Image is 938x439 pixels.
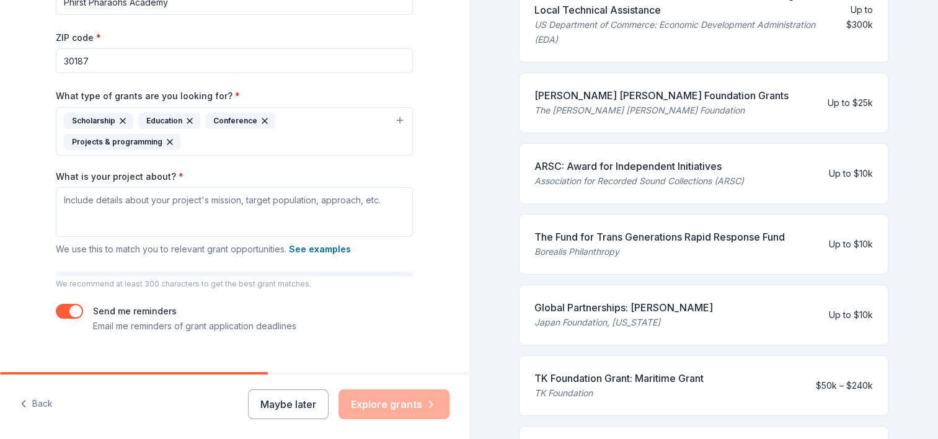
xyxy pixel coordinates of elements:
[828,95,873,110] div: Up to $25k
[56,244,351,254] span: We use this to match you to relevant grant opportunities.
[138,113,200,129] div: Education
[248,389,329,419] button: Maybe later
[56,90,240,102] label: What type of grants are you looking for?
[56,48,413,73] input: 12345 (U.S. only)
[56,32,101,44] label: ZIP code
[534,17,826,47] div: US Department of Commerce: Economic Development Administration (EDA)
[56,279,413,289] p: We recommend at least 300 characters to get the best grant matches.
[93,319,296,334] p: Email me reminders of grant application deadlines
[534,300,713,315] div: Global Partnerships: [PERSON_NAME]
[56,171,184,183] label: What is your project about?
[56,107,413,156] button: ScholarshipEducationConferenceProjects & programming
[534,371,704,386] div: TK Foundation Grant: Maritime Grant
[534,103,789,118] div: The [PERSON_NAME] [PERSON_NAME] Foundation
[534,88,789,103] div: [PERSON_NAME] [PERSON_NAME] Foundation Grants
[20,391,53,417] button: Back
[534,315,713,330] div: Japan Foundation, [US_STATE]
[816,378,873,393] div: $50k – $240k
[534,159,744,174] div: ARSC: Award for Independent Initiatives
[64,134,180,150] div: Projects & programming
[534,244,785,259] div: Borealis Philanthropy
[829,237,873,252] div: Up to $10k
[829,308,873,322] div: Up to $10k
[534,229,785,244] div: The Fund for Trans Generations Rapid Response Fund
[93,306,177,316] label: Send me reminders
[534,386,704,401] div: TK Foundation
[64,113,133,129] div: Scholarship
[534,174,744,188] div: Association for Recorded Sound Collections (ARSC)
[829,166,873,181] div: Up to $10k
[289,242,351,257] button: See examples
[205,113,275,129] div: Conference
[836,2,873,32] div: Up to $300k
